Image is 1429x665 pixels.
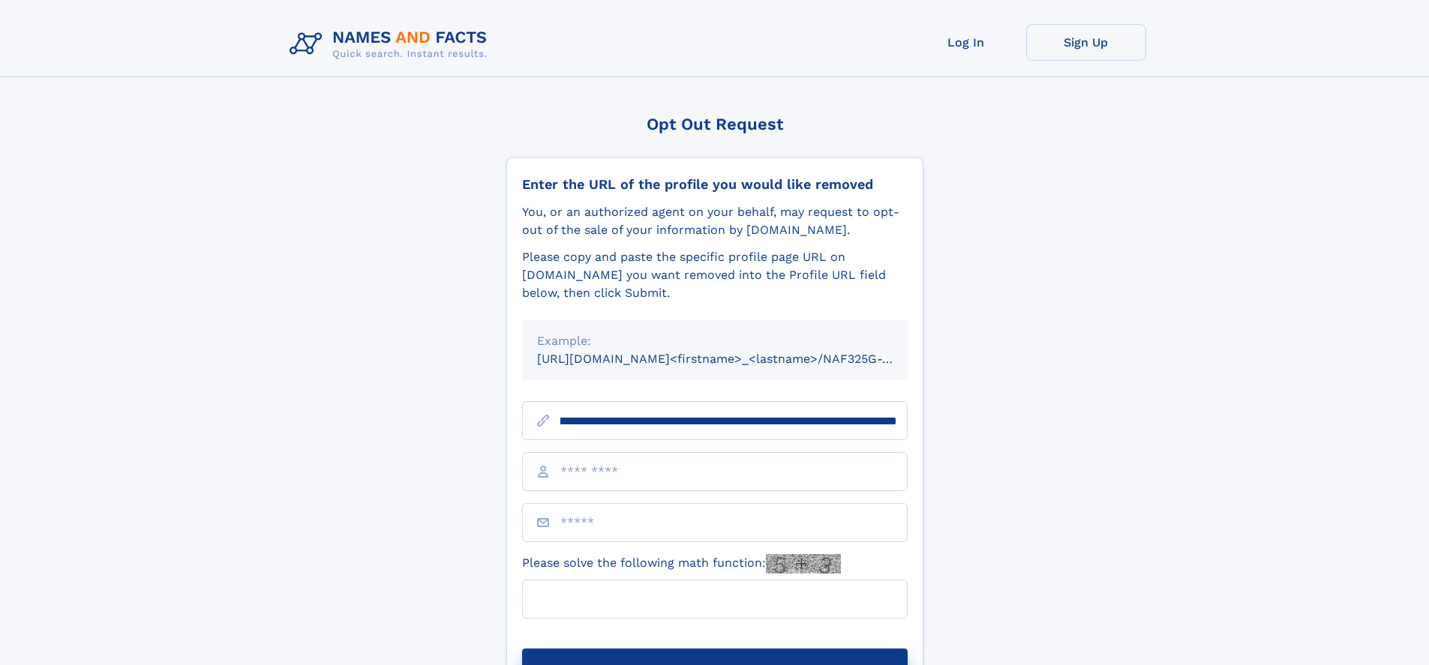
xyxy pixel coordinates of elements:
[522,248,908,302] div: Please copy and paste the specific profile page URL on [DOMAIN_NAME] you want removed into the Pr...
[284,24,500,64] img: Logo Names and Facts
[522,203,908,239] div: You, or an authorized agent on your behalf, may request to opt-out of the sale of your informatio...
[506,115,923,133] div: Opt Out Request
[537,352,936,366] small: [URL][DOMAIN_NAME]<firstname>_<lastname>/NAF325G-xxxxxxxx
[906,24,1026,61] a: Log In
[537,332,893,350] div: Example:
[522,176,908,193] div: Enter the URL of the profile you would like removed
[1026,24,1146,61] a: Sign Up
[522,554,841,574] label: Please solve the following math function:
